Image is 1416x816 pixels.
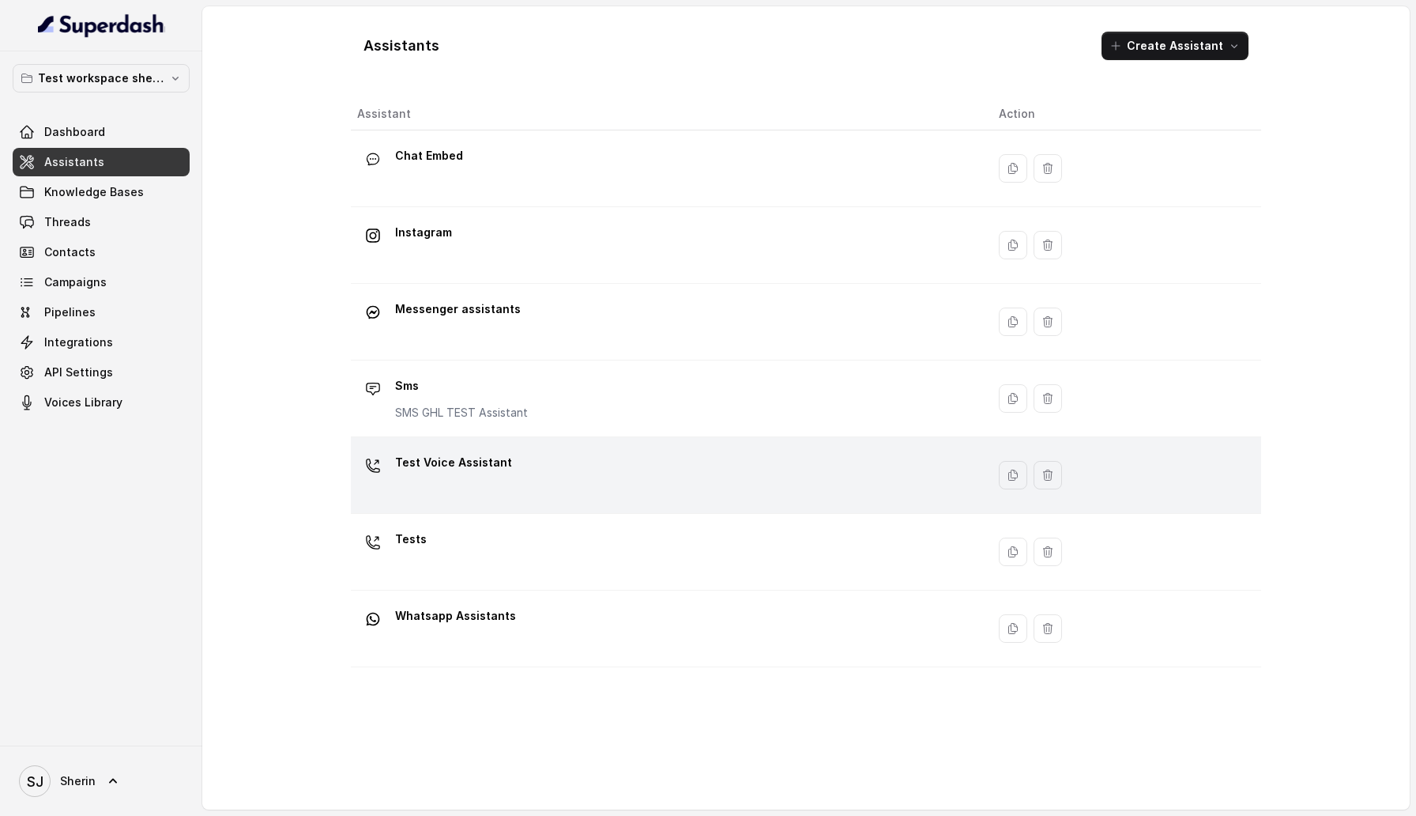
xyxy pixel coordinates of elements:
[351,98,986,130] th: Assistant
[13,238,190,266] a: Contacts
[44,154,104,170] span: Assistants
[38,13,165,38] img: light.svg
[395,297,521,322] p: Messenger assistants
[44,304,96,320] span: Pipelines
[44,274,107,290] span: Campaigns
[13,759,190,803] a: Sherin
[13,118,190,146] a: Dashboard
[60,773,96,789] span: Sherin
[395,143,463,168] p: Chat Embed
[44,334,113,350] span: Integrations
[395,373,528,399] p: Sms
[38,69,164,88] p: Test workspace sherin - limits of workspace naming
[13,178,190,206] a: Knowledge Bases
[13,64,190,93] button: Test workspace sherin - limits of workspace naming
[395,220,452,245] p: Instagram
[395,603,516,629] p: Whatsapp Assistants
[27,773,43,790] text: SJ
[44,395,122,410] span: Voices Library
[395,405,528,421] p: SMS GHL TEST Assistant
[44,214,91,230] span: Threads
[1102,32,1248,60] button: Create Assistant
[13,298,190,327] a: Pipelines
[13,268,190,297] a: Campaigns
[44,244,96,260] span: Contacts
[395,450,512,475] p: Test Voice Assistant
[13,148,190,176] a: Assistants
[13,388,190,417] a: Voices Library
[395,527,427,552] p: Tests
[13,328,190,357] a: Integrations
[13,208,190,236] a: Threads
[44,124,105,140] span: Dashboard
[44,365,113,380] span: API Settings
[363,33,439,59] h1: Assistants
[986,98,1261,130] th: Action
[44,184,144,200] span: Knowledge Bases
[13,358,190,387] a: API Settings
